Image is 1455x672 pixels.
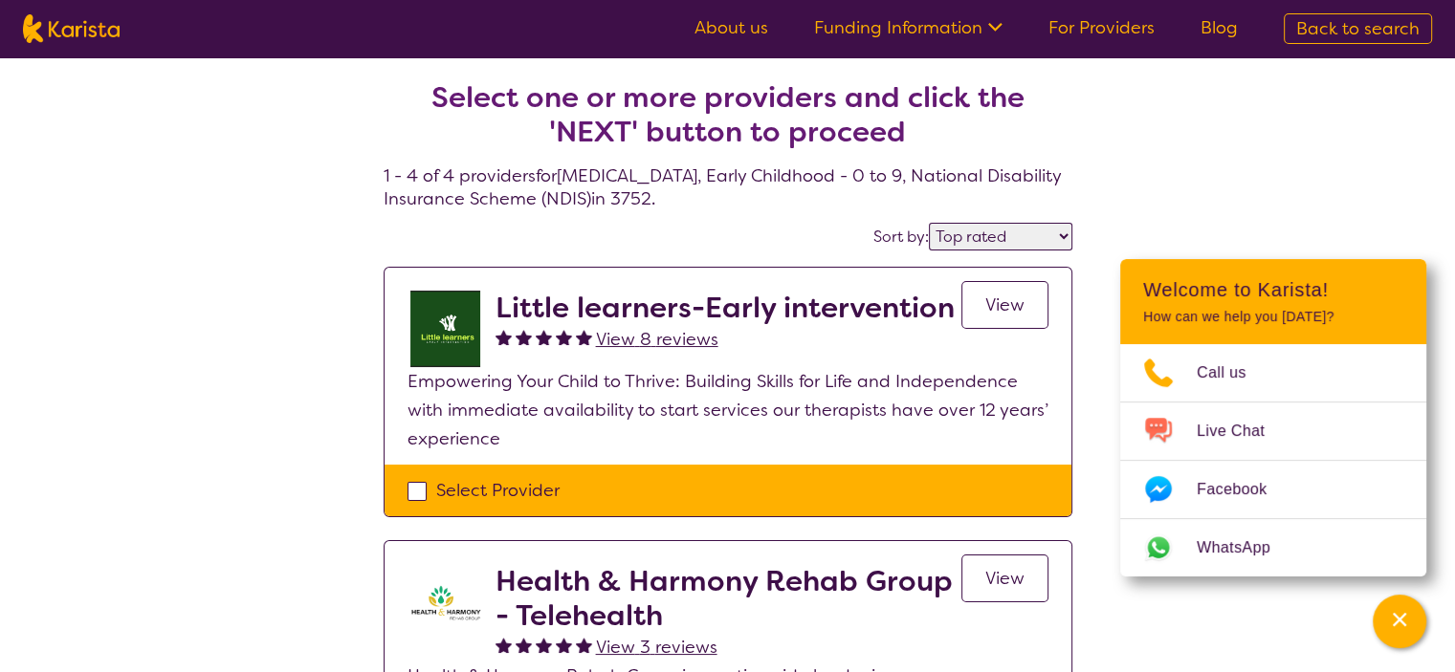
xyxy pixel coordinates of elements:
[985,567,1025,590] span: View
[536,637,552,653] img: fullstar
[596,325,718,354] a: View 8 reviews
[407,80,1049,149] h2: Select one or more providers and click the 'NEXT' button to proceed
[576,637,592,653] img: fullstar
[1197,358,1269,387] span: Call us
[1143,278,1403,301] h2: Welcome to Karista!
[596,633,717,661] a: View 3 reviews
[23,14,120,43] img: Karista logo
[496,564,961,633] h2: Health & Harmony Rehab Group - Telehealth
[1296,17,1420,40] span: Back to search
[556,637,572,653] img: fullstar
[536,329,552,345] img: fullstar
[961,554,1048,602] a: View
[496,637,512,653] img: fullstar
[596,636,717,659] span: View 3 reviews
[408,367,1048,453] p: Empowering Your Child to Thrive: Building Skills for Life and Independence with immediate availab...
[496,329,512,345] img: fullstar
[1201,16,1238,39] a: Blog
[1284,13,1432,44] a: Back to search
[496,291,955,325] h2: Little learners-Early intervention
[985,293,1025,316] span: View
[694,16,768,39] a: About us
[1143,309,1403,325] p: How can we help you [DATE]?
[576,329,592,345] img: fullstar
[1120,259,1426,576] div: Channel Menu
[1048,16,1155,39] a: For Providers
[1373,595,1426,648] button: Channel Menu
[873,227,929,247] label: Sort by:
[961,281,1048,329] a: View
[556,329,572,345] img: fullstar
[1197,533,1293,562] span: WhatsApp
[408,564,484,640] img: ztak9tblhgtrn1fit8ap.png
[1120,519,1426,576] a: Web link opens in a new tab.
[384,34,1072,210] h4: 1 - 4 of 4 providers for [MEDICAL_DATA] , Early Childhood - 0 to 9 , National Disability Insuranc...
[516,329,532,345] img: fullstar
[596,328,718,351] span: View 8 reviews
[1197,475,1290,504] span: Facebook
[1120,344,1426,576] ul: Choose channel
[1197,417,1288,445] span: Live Chat
[516,637,532,653] img: fullstar
[814,16,1003,39] a: Funding Information
[408,291,484,367] img: f55hkdaos5cvjyfbzwno.jpg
